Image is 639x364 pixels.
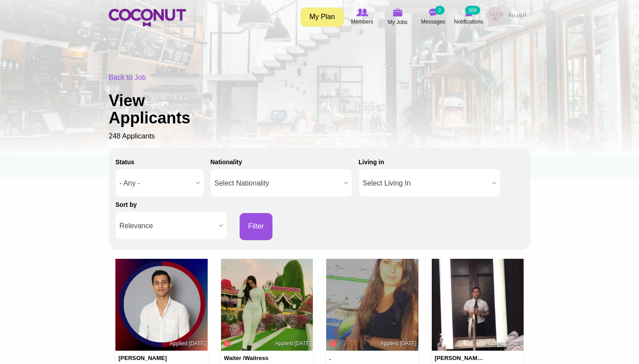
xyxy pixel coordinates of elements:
a: العربية [504,7,530,24]
span: Relevance [119,212,215,240]
h4: Waiter /Waitress [224,355,276,361]
span: Members [351,17,373,26]
a: Messages Messages 2 [415,7,451,27]
small: 2 [435,6,445,15]
a: My Plan [300,8,344,27]
div: 248 Applicants [109,73,530,142]
label: Sort by [115,200,137,209]
img: My Jobs [393,8,402,16]
img: Carla Awwad's picture [326,259,418,351]
a: My Jobs My Jobs [380,7,415,28]
label: Status [115,158,134,166]
label: Living in [359,158,384,166]
span: Select Nationality [214,169,340,198]
small: 508 [465,6,480,15]
span: - Any - [119,169,192,198]
a: Notifications Notifications 508 [451,7,486,27]
img: younes ouagari's picture [115,259,208,351]
span: Messages [421,17,446,26]
img: Home [109,9,186,27]
a: Back to Job [109,74,146,81]
img: Notifications [465,8,473,16]
img: Messages [429,8,438,16]
span: Connect to Unlock the Profile [223,338,231,347]
img: Jayson sjayson204@yahoo.com's picture [432,259,524,351]
h4: [PERSON_NAME] [118,355,170,361]
h1: View Applicants [109,92,220,127]
a: Browse Members Members [344,7,380,27]
button: Filter [240,213,272,240]
span: My Jobs [388,18,408,27]
img: Browse Members [356,8,368,16]
h4: . [329,355,381,361]
span: Notifications [454,17,483,26]
label: Nationality [210,158,242,166]
span: Connect to Unlock the Profile [328,338,336,347]
h4: [PERSON_NAME] [EMAIL_ADDRESS][DOMAIN_NAME] [435,355,486,361]
img: Hana Debebe's picture [221,259,313,351]
span: Select Living In [363,169,489,198]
